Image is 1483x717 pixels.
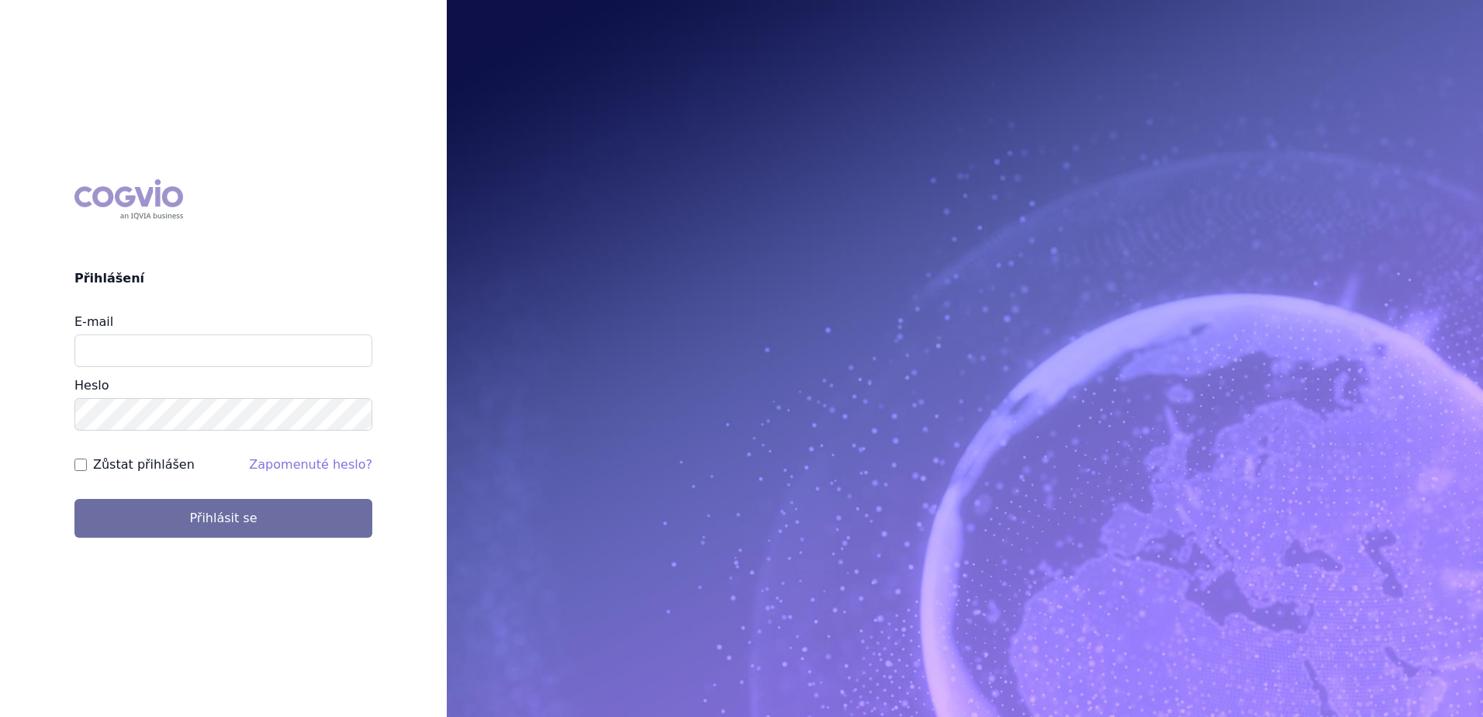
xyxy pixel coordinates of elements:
label: Zůstat přihlášen [93,455,195,474]
h2: Přihlášení [74,269,372,288]
label: Heslo [74,378,109,393]
button: Přihlásit se [74,499,372,538]
a: Zapomenuté heslo? [249,457,372,472]
div: COGVIO [74,179,183,220]
label: E-mail [74,314,113,329]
